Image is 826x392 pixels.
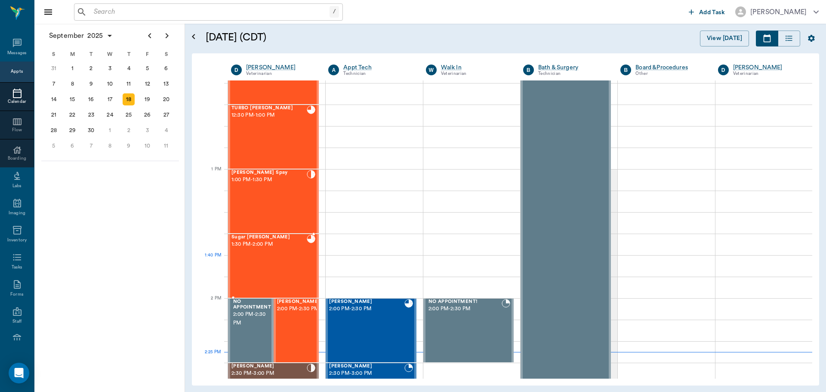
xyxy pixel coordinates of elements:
div: Monday, September 29, 2025 [66,124,78,136]
div: [PERSON_NAME] [750,7,807,17]
div: Tuesday, September 30, 2025 [85,124,97,136]
div: Wednesday, October 1, 2025 [104,124,116,136]
div: Thursday, September 4, 2025 [123,62,135,74]
div: Other [635,70,705,77]
button: September2025 [45,27,117,44]
div: Tuesday, September 9, 2025 [85,78,97,90]
div: T [119,48,138,61]
span: 1:30 PM - 2:00 PM [231,240,307,249]
span: [PERSON_NAME] [231,364,307,369]
span: 2:00 PM - 2:30 PM [277,305,320,313]
div: Sunday, September 28, 2025 [48,124,60,136]
div: Open Intercom Messenger [9,363,29,383]
span: 2:30 PM - 3:00 PM [329,369,404,378]
button: Add Task [685,4,728,20]
div: Labs [12,183,22,189]
div: W [101,48,120,61]
span: [PERSON_NAME] Spay [231,170,307,176]
div: Staff [12,318,22,325]
div: Thursday, October 9, 2025 [123,140,135,152]
button: Next page [158,27,176,44]
div: B [620,65,631,75]
a: [PERSON_NAME] [246,63,315,72]
span: Sugar [PERSON_NAME] [231,235,307,240]
span: [PERSON_NAME] [277,299,320,305]
div: F [138,48,157,61]
h5: [DATE] (CDT) [206,31,431,44]
div: Forms [10,291,23,298]
button: View [DATE] [700,31,749,46]
div: Monday, October 6, 2025 [66,140,78,152]
div: Veterinarian [733,70,802,77]
div: READY_TO_CHECKOUT, 12:30 PM - 1:00 PM [228,105,319,169]
div: A [328,65,339,75]
div: B [523,65,534,75]
div: Wednesday, September 10, 2025 [104,78,116,90]
div: Sunday, September 7, 2025 [48,78,60,90]
div: Appts [11,68,23,75]
div: Thursday, September 11, 2025 [123,78,135,90]
span: [PERSON_NAME] [329,299,404,305]
div: D [231,65,242,75]
div: Technician [343,70,413,77]
div: Friday, September 26, 2025 [142,109,154,121]
div: Tuesday, September 16, 2025 [85,93,97,105]
div: BOOKED, 2:00 PM - 2:30 PM [228,298,274,363]
div: Sunday, September 14, 2025 [48,93,60,105]
button: Close drawer [40,3,57,21]
button: [PERSON_NAME] [728,4,826,20]
span: NO APPOINTMENT! [233,299,273,310]
a: Bath & Surgery [538,63,607,72]
button: Previous page [141,27,158,44]
a: Walk In [441,63,510,72]
span: September [47,30,86,42]
span: TURBO [PERSON_NAME] [231,105,307,111]
span: 2:00 PM - 2:30 PM [329,305,404,313]
div: M [63,48,82,61]
div: Monday, September 15, 2025 [66,93,78,105]
div: CHECKED_IN, 1:00 PM - 1:30 PM [228,169,319,234]
div: W [426,65,437,75]
div: BOOKED, 2:00 PM - 2:30 PM [423,298,514,363]
div: Friday, September 5, 2025 [142,62,154,74]
div: Tuesday, October 7, 2025 [85,140,97,152]
div: D [718,65,729,75]
div: Veterinarian [441,70,510,77]
span: NO APPOINTMENT! [428,299,502,305]
div: Tuesday, September 2, 2025 [85,62,97,74]
a: Board &Procedures [635,63,705,72]
div: Friday, October 3, 2025 [142,124,154,136]
div: Monday, September 8, 2025 [66,78,78,90]
div: Friday, September 12, 2025 [142,78,154,90]
div: Tuesday, September 23, 2025 [85,109,97,121]
button: Open calendar [188,20,199,53]
div: READY_TO_CHECKOUT, 1:30 PM - 2:00 PM [228,234,319,298]
div: S [44,48,63,61]
div: Saturday, October 11, 2025 [160,140,172,152]
div: Inventory [7,237,27,244]
div: Sunday, September 21, 2025 [48,109,60,121]
a: Appt Tech [343,63,413,72]
div: Monday, September 22, 2025 [66,109,78,121]
div: READY_TO_CHECKOUT, 2:00 PM - 2:30 PM [326,298,416,363]
div: Saturday, September 13, 2025 [160,78,172,90]
span: [PERSON_NAME] [329,364,404,369]
div: / [330,6,339,18]
span: 2:00 PM - 2:30 PM [428,305,502,313]
div: 2 PM [199,294,221,315]
div: Friday, October 10, 2025 [142,140,154,152]
div: Technician [538,70,607,77]
div: Sunday, October 5, 2025 [48,140,60,152]
div: Saturday, September 27, 2025 [160,109,172,121]
div: S [157,48,176,61]
div: Sunday, August 31, 2025 [48,62,60,74]
span: 1:00 PM - 1:30 PM [231,176,307,184]
div: Wednesday, October 8, 2025 [104,140,116,152]
span: 2:30 PM - 3:00 PM [231,369,307,378]
div: Saturday, October 4, 2025 [160,124,172,136]
div: Saturday, September 6, 2025 [160,62,172,74]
